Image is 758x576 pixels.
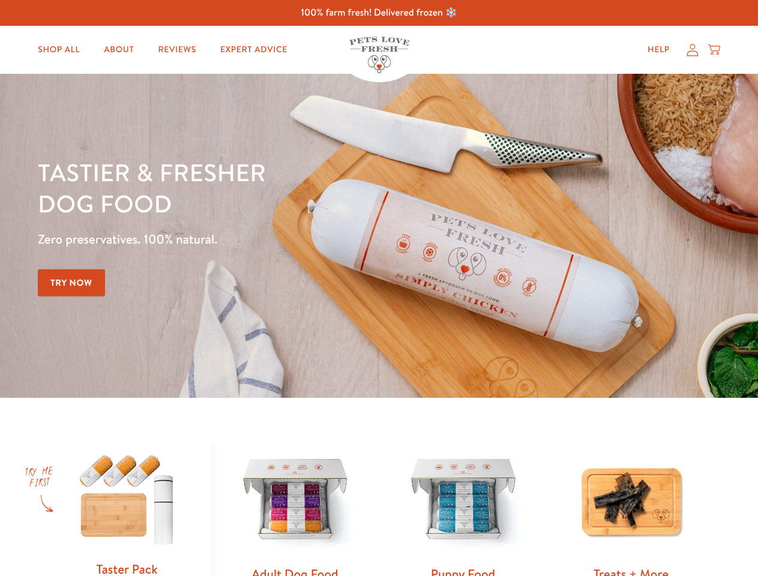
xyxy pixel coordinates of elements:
h1: Tastier & fresher dog food [38,157,493,219]
img: Pets Love Fresh [349,37,409,73]
a: Try Now [38,269,105,296]
a: Expert Advice [211,38,297,62]
a: About [94,38,143,62]
a: Help [638,38,679,62]
a: Shop All [28,38,89,62]
p: Zero preservatives. 100% natural. [38,229,493,250]
a: Reviews [148,38,205,62]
